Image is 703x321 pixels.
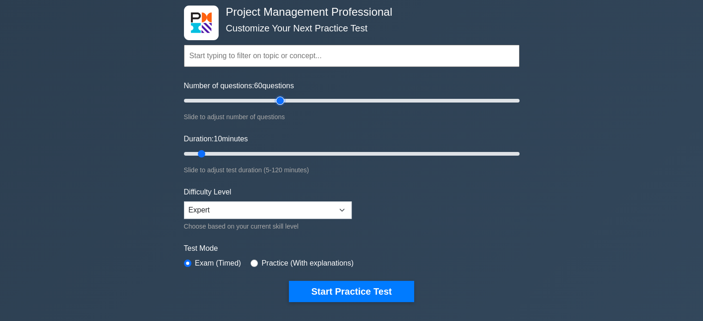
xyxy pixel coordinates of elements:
[184,80,294,91] label: Number of questions: questions
[222,6,474,19] h4: Project Management Professional
[184,243,520,254] label: Test Mode
[184,45,520,67] input: Start typing to filter on topic or concept...
[214,135,222,143] span: 10
[195,258,241,269] label: Exam (Timed)
[184,187,232,198] label: Difficulty Level
[184,133,248,145] label: Duration: minutes
[289,281,414,302] button: Start Practice Test
[254,82,263,90] span: 60
[184,221,352,232] div: Choose based on your current skill level
[262,258,354,269] label: Practice (With explanations)
[184,111,520,122] div: Slide to adjust number of questions
[184,164,520,176] div: Slide to adjust test duration (5-120 minutes)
